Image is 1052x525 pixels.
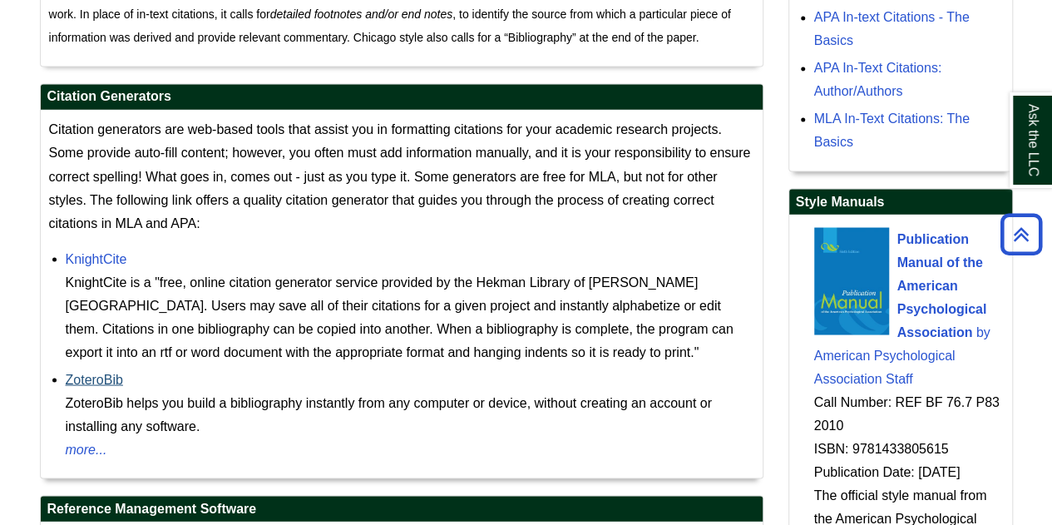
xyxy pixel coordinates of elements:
[976,324,990,339] span: by
[66,391,754,438] div: ZoteroBib helps you build a bibliography instantly from any computer or device, without creating ...
[814,348,956,385] span: American Psychological Association Staff
[49,122,751,230] span: Citation generators are web-based tools that assist you in formatting citations for your academic...
[41,496,763,522] h2: Reference Management Software
[66,251,127,265] a: KnightCite
[814,231,990,385] a: Publication Manual of the American Psychological Association by American Psychological Associatio...
[66,438,754,461] a: more...
[41,84,763,110] h2: Citation Generators
[897,231,987,339] span: Publication Manual of the American Psychological Association
[814,61,942,98] a: APA In-Text Citations: Author/Authors
[814,111,970,149] a: MLA In-Text Citations: The Basics
[789,189,1012,215] h2: Style Manuals
[66,270,754,364] div: KnightCite is a "free, online citation generator service provided by the Hekman Library of [PERSO...
[814,460,1004,483] div: Publication Date: [DATE]
[814,437,1004,460] div: ISBN: 9781433805615
[814,390,1004,437] div: Call Number: REF BF 76.7 P83 2010
[814,10,970,47] a: APA In-text Citations - The Basics
[270,7,453,21] em: detailed footnotes and/or end notes
[66,372,123,386] a: ZoteroBib
[995,223,1048,245] a: Back to Top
